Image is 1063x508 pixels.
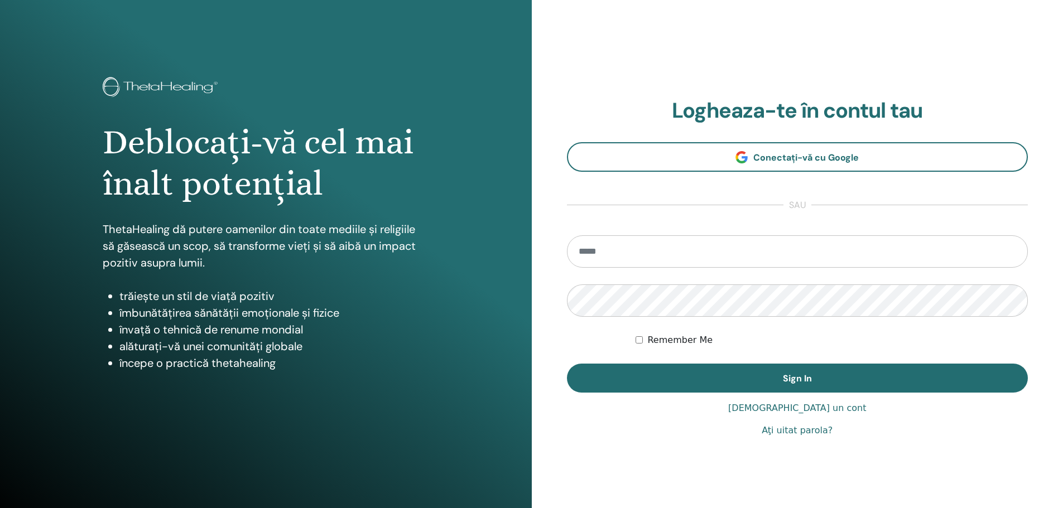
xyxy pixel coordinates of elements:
[103,221,429,271] p: ThetaHealing dă putere oamenilor din toate mediile și religiile să găsească un scop, să transform...
[636,333,1028,347] div: Keep me authenticated indefinitely or until I manually logout
[783,372,812,384] span: Sign In
[783,199,811,212] span: sau
[103,122,429,205] h1: Deblocați-vă cel mai înalt potențial
[119,338,429,355] li: alăturați-vă unei comunități globale
[567,98,1028,124] h2: Logheaza-te în contul tau
[567,142,1028,172] a: Conectați-vă cu Google
[119,288,429,304] li: trăiește un stil de viață pozitiv
[119,304,429,321] li: îmbunătățirea sănătății emoționale și fizice
[119,321,429,338] li: învață o tehnică de renume mondial
[647,333,713,347] label: Remember Me
[119,355,429,371] li: începe o practică thetahealing
[728,401,866,415] a: [DEMOGRAPHIC_DATA] un cont
[753,152,859,163] span: Conectați-vă cu Google
[762,424,833,437] a: Aţi uitat parola?
[567,364,1028,393] button: Sign In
